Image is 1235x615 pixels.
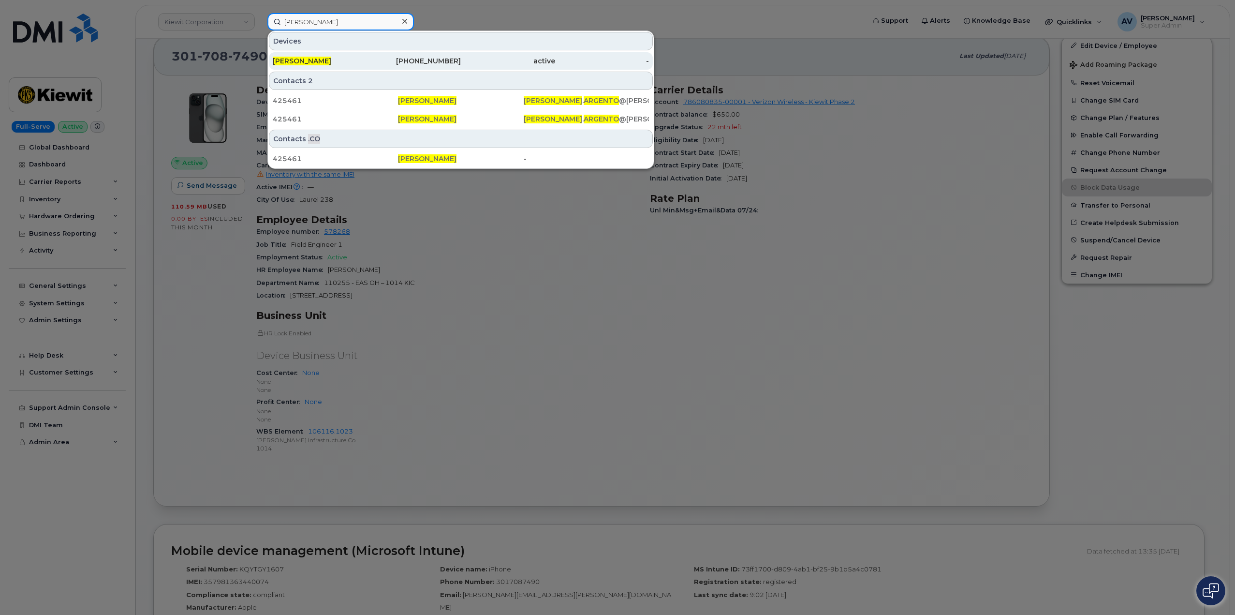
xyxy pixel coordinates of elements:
div: Contacts [269,130,653,148]
div: . @[PERSON_NAME][DOMAIN_NAME] [524,114,649,124]
span: ARGENTO [584,115,619,123]
a: [PERSON_NAME][PHONE_NUMBER]active- [269,52,653,70]
div: 425461 [273,154,398,164]
span: [PERSON_NAME] [524,115,582,123]
img: Open chat [1203,583,1219,599]
span: [PERSON_NAME] [398,154,456,163]
a: 425461[PERSON_NAME][PERSON_NAME].ARGENTO@[PERSON_NAME][DOMAIN_NAME] [269,92,653,109]
div: 425461 [273,114,398,124]
div: [PHONE_NUMBER] [367,56,461,66]
span: [PERSON_NAME] [524,96,582,105]
span: [PERSON_NAME] [398,115,456,123]
div: . @[PERSON_NAME][DOMAIN_NAME] [524,96,649,105]
div: - [524,154,649,164]
span: 2 [308,76,313,86]
span: [PERSON_NAME] [398,96,456,105]
div: 425461 [273,96,398,105]
span: .CO [308,134,320,144]
div: - [555,56,649,66]
input: Find something... [267,13,414,30]
div: active [461,56,555,66]
a: 425461[PERSON_NAME][PERSON_NAME].ARGENTO@[PERSON_NAME][DOMAIN_NAME] [269,110,653,128]
a: 425461[PERSON_NAME]- [269,150,653,167]
span: ARGENTO [584,96,619,105]
div: Devices [269,32,653,50]
div: Contacts [269,72,653,90]
span: [PERSON_NAME] [273,57,331,65]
